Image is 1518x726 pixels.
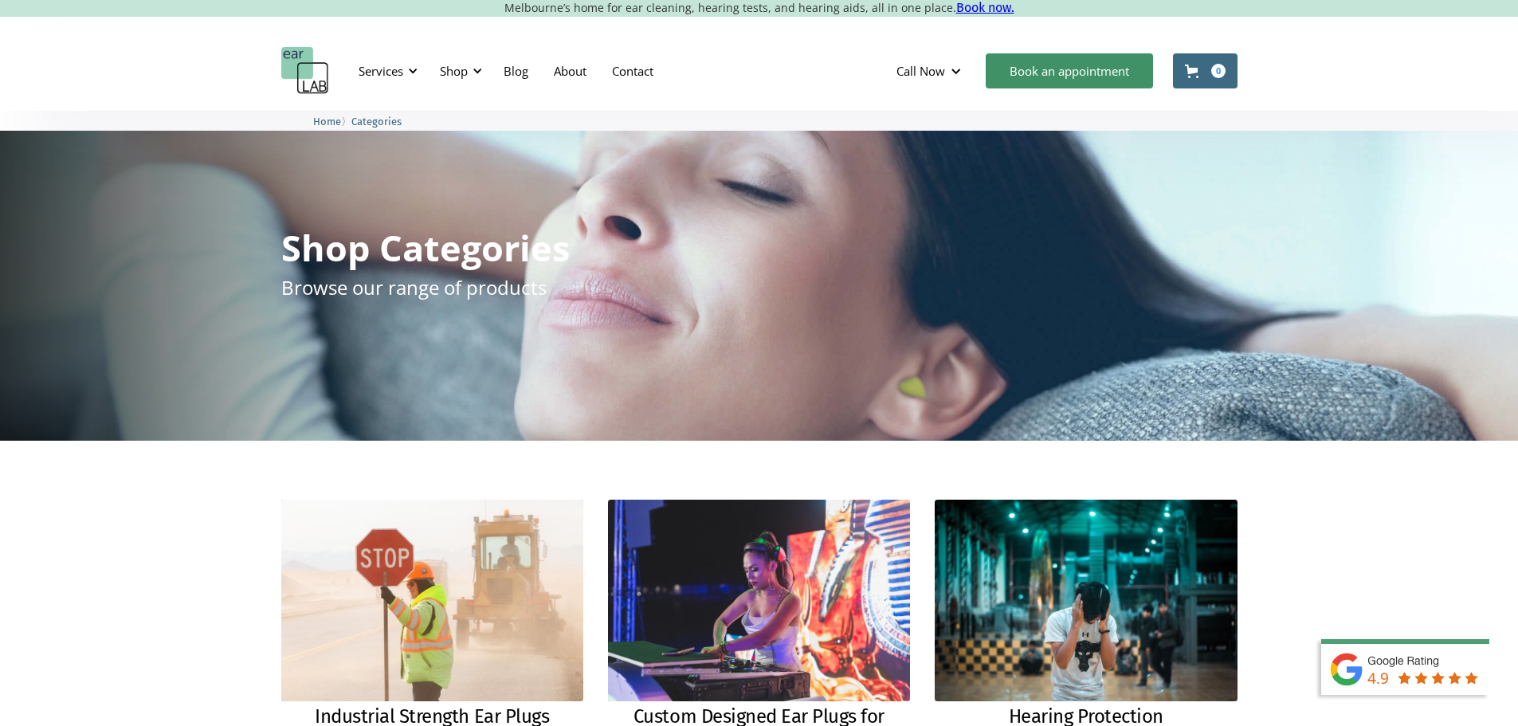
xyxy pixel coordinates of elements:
[884,47,978,95] div: Call Now
[599,48,666,94] a: Contact
[281,273,547,301] p: Browse our range of products
[281,47,329,95] a: home
[491,48,541,94] a: Blog
[608,500,910,701] img: Custom Designed Ear Plugs for Musicians and Live Concerts
[935,500,1237,701] img: Hearing Protection
[281,500,583,701] img: Industrial Strength Ear Plugs
[351,116,402,128] span: Categories
[1173,53,1238,88] a: Open cart
[541,48,599,94] a: About
[313,113,351,130] li: 〉
[351,113,402,128] a: Categories
[281,230,570,265] h1: Shop Categories
[430,47,487,95] div: Shop
[986,53,1153,88] a: Book an appointment
[440,63,468,79] div: Shop
[896,63,945,79] div: Call Now
[1211,64,1226,78] div: 0
[359,63,403,79] div: Services
[349,47,422,95] div: Services
[313,113,341,128] a: Home
[313,116,341,128] span: Home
